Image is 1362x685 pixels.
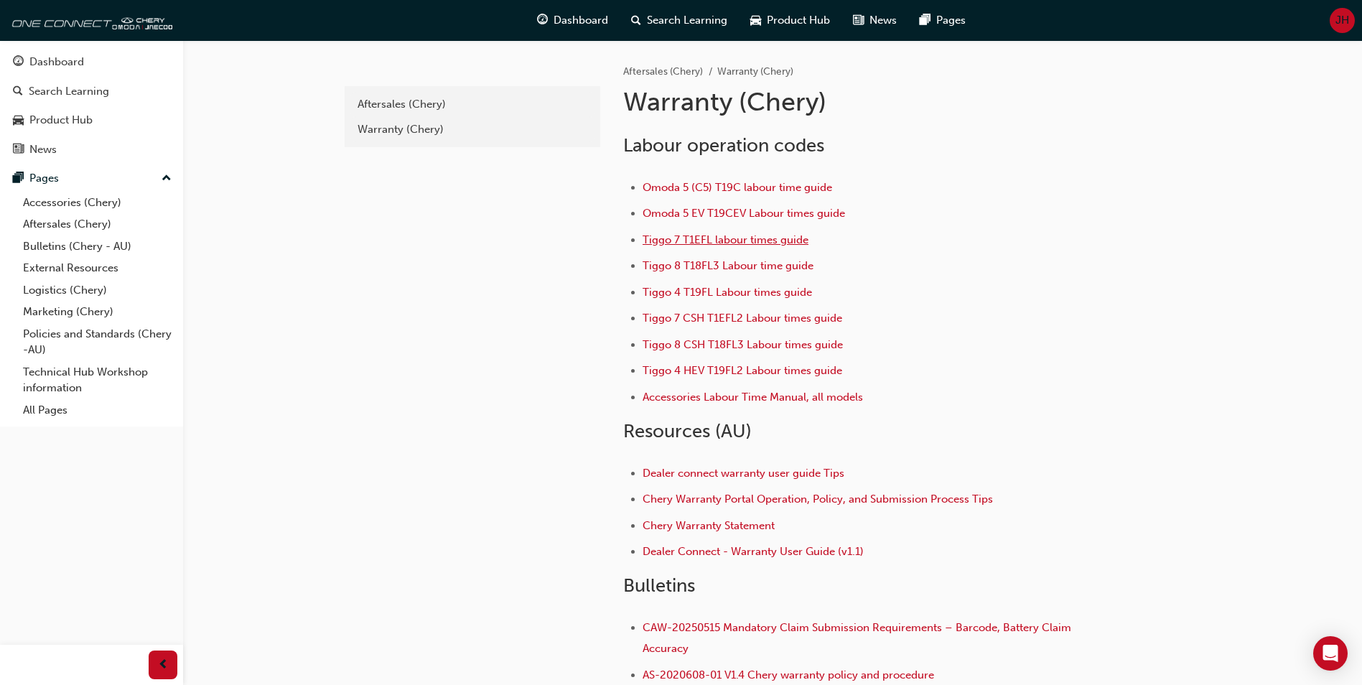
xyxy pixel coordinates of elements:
span: Product Hub [767,12,830,29]
div: News [29,141,57,158]
a: Chery Warranty Statement [643,519,775,532]
a: Tiggo 8 T18FL3 Labour time guide [643,259,813,272]
div: Open Intercom Messenger [1313,636,1348,671]
a: Dealer connect warranty user guide Tips [643,467,844,480]
span: guage-icon [13,56,24,69]
a: Dashboard [6,49,177,75]
a: Tiggo 4 HEV T19FL2 Labour times guide [643,364,842,377]
a: Omoda 5 (C5) T19C labour time guide [643,181,832,194]
a: Bulletins (Chery - AU) [17,236,177,258]
div: Product Hub [29,112,93,129]
button: DashboardSearch LearningProduct HubNews [6,46,177,165]
span: Pages [936,12,966,29]
a: CAW-20250515 Mandatory Claim Submission Requirements – Barcode, Battery Claim Accuracy [643,621,1074,655]
span: car-icon [13,114,24,127]
a: Aftersales (Chery) [350,92,594,117]
a: Tiggo 8 CSH T18FL3 Labour times guide [643,338,843,351]
span: Search Learning [647,12,727,29]
a: Technical Hub Workshop information [17,361,177,399]
a: Marketing (Chery) [17,301,177,323]
a: news-iconNews [841,6,908,35]
a: Accessories (Chery) [17,192,177,214]
a: All Pages [17,399,177,421]
a: Omoda 5 EV T19CEV Labour times guide [643,207,845,220]
a: Warranty (Chery) [350,117,594,142]
a: search-iconSearch Learning [620,6,739,35]
button: JH [1330,8,1355,33]
a: Aftersales (Chery) [623,65,703,78]
a: Logistics (Chery) [17,279,177,302]
a: Aftersales (Chery) [17,213,177,236]
span: search-icon [631,11,641,29]
a: Tiggo 7 CSH T1EFL2 Labour times guide [643,312,842,325]
span: guage-icon [537,11,548,29]
a: Policies and Standards (Chery -AU) [17,323,177,361]
span: pages-icon [13,172,24,185]
span: Resources (AU) [623,420,752,442]
span: Dashboard [554,12,608,29]
a: External Resources [17,257,177,279]
div: Pages [29,170,59,187]
button: Pages [6,165,177,192]
span: pages-icon [920,11,930,29]
a: Chery Warranty Portal Operation, Policy, and Submission Process Tips [643,493,993,505]
div: Dashboard [29,54,84,70]
a: guage-iconDashboard [526,6,620,35]
a: pages-iconPages [908,6,977,35]
div: Warranty (Chery) [358,121,587,138]
a: Tiggo 7 T1EFL labour times guide [643,233,808,246]
span: search-icon [13,85,23,98]
div: Search Learning [29,83,109,100]
span: prev-icon [158,656,169,674]
a: AS-2020608-01 V1.4 Chery warranty policy and procedure [643,668,934,681]
a: Search Learning [6,78,177,105]
a: Accessories Labour Time Manual, all models [643,391,863,404]
span: up-icon [162,169,172,188]
a: Dealer Connect - Warranty User Guide (v1.1) [643,545,864,558]
a: Tiggo 4 T19FL Labour times guide [643,286,812,299]
span: news-icon [13,144,24,157]
span: News [869,12,897,29]
span: news-icon [853,11,864,29]
span: car-icon [750,11,761,29]
a: car-iconProduct Hub [739,6,841,35]
h1: Warranty (Chery) [623,86,1094,118]
img: oneconnect [7,6,172,34]
li: Warranty (Chery) [717,64,793,80]
span: Labour operation codes [623,134,824,157]
span: Bulletins [623,574,695,597]
a: News [6,136,177,163]
span: JH [1335,12,1349,29]
div: Aftersales (Chery) [358,96,587,113]
a: Product Hub [6,107,177,134]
